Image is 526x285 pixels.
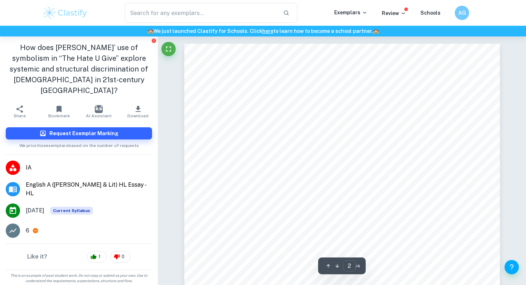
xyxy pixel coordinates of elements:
[118,102,158,122] button: Download
[79,102,118,122] button: AI Assistant
[6,127,152,139] button: Request Exemplar Marking
[356,263,360,269] span: / 4
[49,129,118,137] h6: Request Exemplar Marking
[1,27,525,35] h6: We just launched Clastify for Schools. Click to learn how to become a school partner.
[86,113,112,118] span: AI Assistant
[147,28,154,34] span: 🏫
[94,253,104,260] span: 1
[221,163,444,169] span: expands to the inclusion of policies entrenched within the socioeconomic and political structure of
[221,241,502,247] span: discriminatory systems on the daily lives of [DEMOGRAPHIC_DATA] communities. ([PERSON_NAME], 2020...
[43,6,88,20] img: Clastify logo
[50,207,93,215] span: Current Syllabus
[221,150,452,156] span: A racist society is one that discriminates against a particular racial minority. When that discri...
[14,113,26,118] span: Share
[118,253,128,260] span: 0
[221,267,460,273] span: implications of systemic and structural racism by focusing on the humanitarian side of this large...
[26,226,29,235] p: 6
[221,215,464,221] span: by the police shooting of [PERSON_NAME] in [DATE] and motivated by her personal experience as a b...
[87,251,107,262] div: 1
[382,9,406,17] p: Review
[420,10,440,16] a: Schools
[6,42,152,96] h1: How does [PERSON_NAME]’ use of symbolism in “The Hate U Give” explore systemic and structural dis...
[50,207,93,215] div: This exemplar is based on the current syllabus. Feel free to refer to it for inspiration/ideas wh...
[151,38,156,43] button: Report issue
[125,3,277,23] input: Search for any exemplars...
[39,102,79,122] button: Bookmark
[458,9,466,17] h6: AG
[95,105,103,113] img: AI Assistant
[373,28,379,34] span: 🏫
[26,181,152,198] span: English A ([PERSON_NAME] & Lit) HL Essay - HL
[48,113,70,118] span: Bookmark
[505,260,519,274] button: Help and Feedback
[26,206,44,215] span: [DATE]
[455,6,469,20] button: AG
[221,254,451,260] span: the novel, the use of symbolism is particularly predominant, and is employed as a tool to examine...
[3,273,155,284] span: This is an example of past student work. Do not copy or submit as your own. Use to understand the...
[262,28,273,34] a: here
[26,163,152,172] span: IA
[161,42,176,56] button: Fullscreen
[110,251,131,262] div: 0
[27,252,47,261] h6: Like it?
[221,111,424,117] span: discrimination of [DEMOGRAPHIC_DATA] in 21st-century [GEOGRAPHIC_DATA]?”
[221,176,447,182] span: society, it is known as “structural racism”. In addition, if that discrimination is embedded with...
[221,228,482,234] span: woman growing up in the [GEOGRAPHIC_DATA], [PERSON_NAME]’s narrative exposes the detrimental effe...
[19,139,139,149] span: We prioritize exemplars based on the number of requests
[221,101,461,107] span: “How does [PERSON_NAME]’ use of symbolism in “The Hate U Give” explore systemic and structural
[127,113,148,118] span: Download
[221,202,473,208] span: explored in “The Hate U Give”, a young adult fictional novel written by [PERSON_NAME] in [DATE]. ...
[334,9,367,16] p: Exemplars
[221,189,441,195] span: functioning of institutions, it is known as “systemic racism”. These two dimensions of racism are
[221,82,262,87] span: Word count: 1362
